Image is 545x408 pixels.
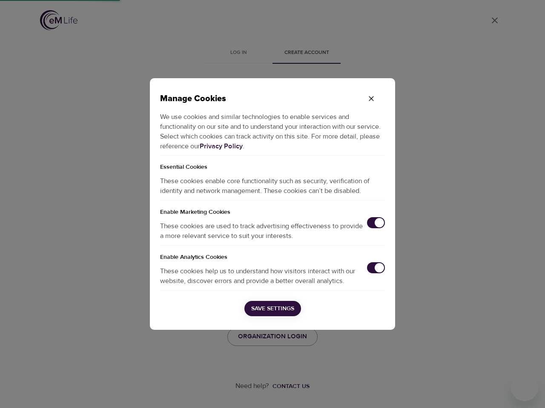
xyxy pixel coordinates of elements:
p: These cookies enable core functionality such as security, verification of identity and network ma... [160,172,385,200]
h5: Enable Analytics Cookies [160,246,385,262]
p: We use cookies and similar technologies to enable services and functionality on our site and to u... [160,106,385,156]
p: Essential Cookies [160,156,385,172]
a: Privacy Policy [200,142,243,150]
button: Save Settings [244,301,301,317]
p: Manage Cookies [160,92,358,106]
p: These cookies are used to track advertising effectiveness to provide a more relevant service to s... [160,221,367,241]
span: Save Settings [251,303,294,314]
p: These cookies help us to understand how visitors interact with our website, discover errors and p... [160,266,367,286]
h5: Enable Marketing Cookies [160,201,385,217]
